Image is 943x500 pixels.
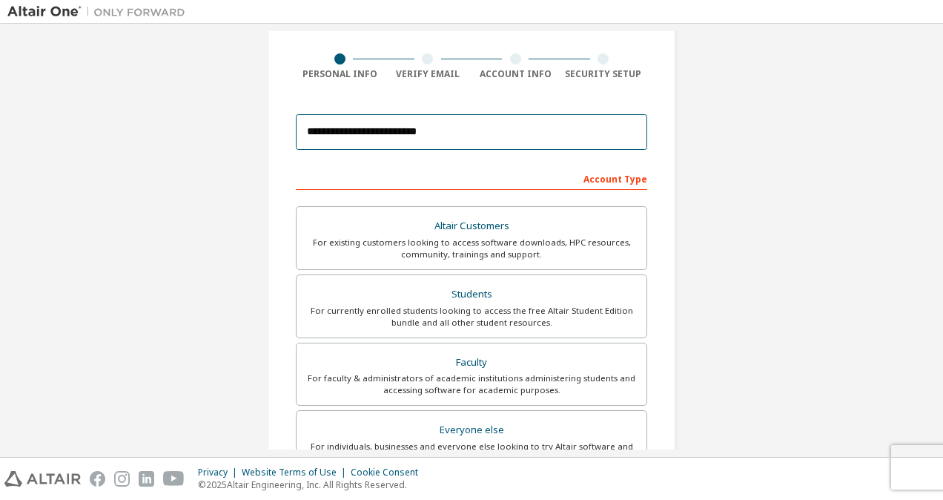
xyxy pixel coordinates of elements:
img: Altair One [7,4,193,19]
div: Altair Customers [305,216,638,237]
div: Security Setup [560,68,648,80]
img: instagram.svg [114,471,130,487]
div: Faculty [305,352,638,373]
div: Account Info [471,68,560,80]
div: Everyone else [305,420,638,441]
div: For existing customers looking to access software downloads, HPC resources, community, trainings ... [305,237,638,260]
img: facebook.svg [90,471,105,487]
div: For currently enrolled students looking to access the free Altair Student Edition bundle and all ... [305,305,638,329]
div: Students [305,284,638,305]
div: Privacy [198,467,242,478]
div: Verify Email [384,68,472,80]
div: Personal Info [296,68,384,80]
div: For faculty & administrators of academic institutions administering students and accessing softwa... [305,372,638,396]
div: Account Type [296,166,647,190]
img: altair_logo.svg [4,471,81,487]
div: For individuals, businesses and everyone else looking to try Altair software and explore our prod... [305,441,638,464]
div: Cookie Consent [351,467,427,478]
img: youtube.svg [163,471,185,487]
img: linkedin.svg [139,471,154,487]
div: Website Terms of Use [242,467,351,478]
p: © 2025 Altair Engineering, Inc. All Rights Reserved. [198,478,427,491]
